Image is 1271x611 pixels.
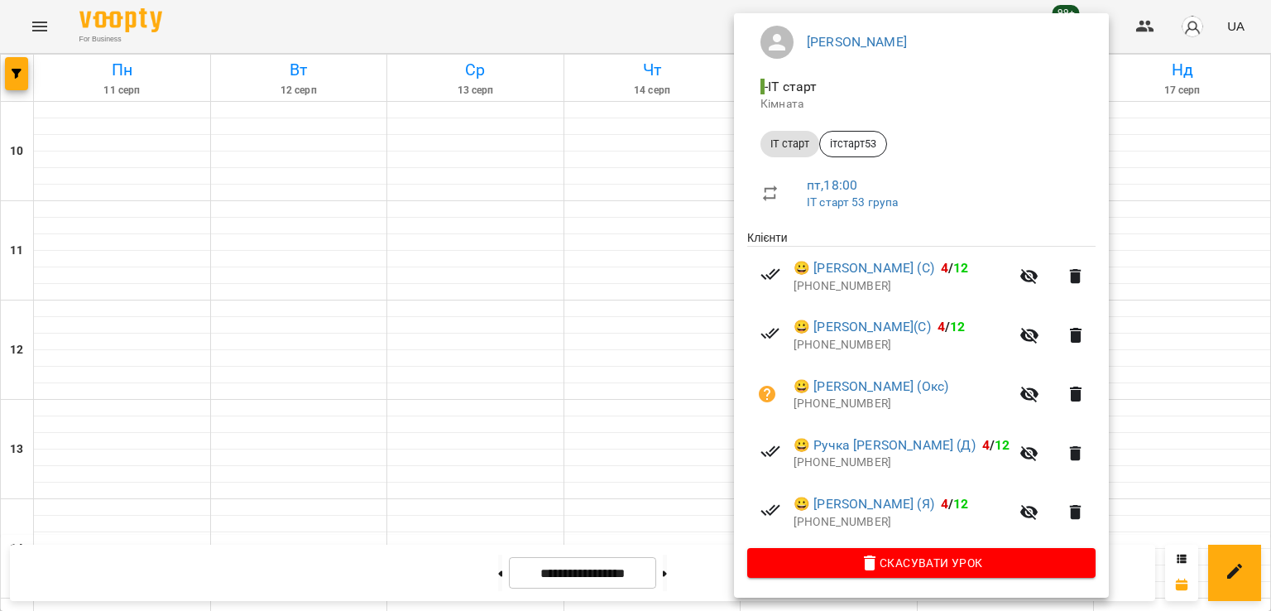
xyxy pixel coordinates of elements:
[995,437,1010,453] span: 12
[807,34,907,50] a: [PERSON_NAME]
[938,319,966,334] b: /
[760,441,780,461] svg: Візит сплачено
[794,278,1010,295] p: [PHONE_NUMBER]
[794,317,931,337] a: 😀 [PERSON_NAME](С)
[760,137,819,152] span: ІТ старт
[794,377,948,397] a: 😀 [PERSON_NAME] (Окс)
[982,437,1010,453] b: /
[760,500,780,520] svg: Візит сплачено
[807,177,857,193] a: пт , 18:00
[760,324,780,344] svg: Візит сплачено
[820,137,886,152] span: ітстарт53
[953,260,968,276] span: 12
[794,337,1010,354] p: [PHONE_NUMBER]
[747,374,787,414] button: Візит ще не сплачено. Додати оплату?
[941,496,969,512] b: /
[794,258,934,278] a: 😀 [PERSON_NAME] (С)
[794,494,934,514] a: 😀 [PERSON_NAME] (Я)
[982,437,990,453] span: 4
[941,496,948,512] span: 4
[953,496,968,512] span: 12
[747,548,1096,578] button: Скасувати Урок
[760,96,1082,113] p: Кімната
[819,131,887,157] div: ітстарт53
[760,79,821,94] span: - ІТ старт
[794,435,976,455] a: 😀 Ручка [PERSON_NAME] (Д)
[941,260,969,276] b: /
[760,264,780,284] svg: Візит сплачено
[794,396,1010,412] p: [PHONE_NUMBER]
[747,229,1096,548] ul: Клієнти
[794,455,1010,471] p: [PHONE_NUMBER]
[794,514,1010,531] p: [PHONE_NUMBER]
[760,553,1082,573] span: Скасувати Урок
[950,319,965,334] span: 12
[938,319,945,334] span: 4
[807,195,899,209] a: ІТ старт 53 група
[941,260,948,276] span: 4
